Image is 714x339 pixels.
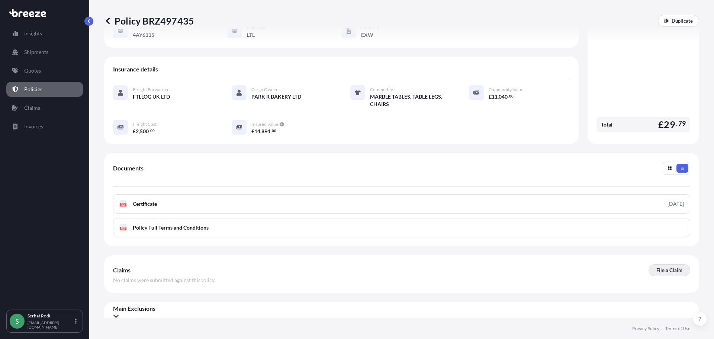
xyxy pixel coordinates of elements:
[24,104,40,112] p: Claims
[121,227,126,230] text: PDF
[15,317,19,325] span: S
[133,200,157,208] span: Certificate
[370,93,451,108] span: MARBLE TABLES, TABLE LEGS, CHAIRS
[6,26,83,41] a: Insights
[649,264,690,276] a: File a Claim
[24,30,42,37] p: Insights
[489,87,523,93] span: Commodity Value
[251,121,278,127] span: Insured Value
[254,129,260,134] span: 14
[672,17,693,25] p: Duplicate
[665,326,690,332] a: Terms of Use
[113,276,215,284] span: No claims were submitted against this policy .
[121,204,126,206] text: PDF
[28,320,74,329] p: [EMAIL_ADDRESS][DOMAIN_NAME]
[24,67,41,74] p: Quotes
[260,129,261,134] span: ,
[261,129,270,134] span: 894
[136,129,139,134] span: 2
[656,266,682,274] p: File a Claim
[658,15,699,27] a: Duplicate
[113,164,144,172] span: Documents
[133,121,157,127] span: Freight Cost
[149,129,150,132] span: .
[133,93,170,100] span: FTLLOG UK LTD
[632,326,659,332] a: Privacy Policy
[113,305,690,312] span: Main Exclusions
[133,129,136,134] span: £
[104,15,194,27] p: Policy BRZ497435
[509,95,514,97] span: 00
[492,94,498,99] span: 11
[6,82,83,97] a: Policies
[140,129,149,134] span: 500
[24,48,48,56] p: Shipments
[251,87,278,93] span: Cargo Owner
[133,224,209,231] span: Policy Full Terms and Conditions
[498,94,499,99] span: ,
[499,94,508,99] span: 040
[113,65,158,73] span: Insurance details
[24,86,42,93] p: Policies
[6,119,83,134] a: Invoices
[113,194,690,214] a: PDFCertificate[DATE]
[668,200,684,208] div: [DATE]
[251,129,254,134] span: £
[251,93,301,100] span: PARK R BAKERY LTD
[272,129,276,132] span: 00
[28,313,74,319] p: Serhat Rodi
[508,95,509,97] span: .
[6,100,83,115] a: Claims
[113,218,690,237] a: PDFPolicy Full Terms and Conditions
[6,45,83,60] a: Shipments
[24,123,43,130] p: Invoices
[664,120,675,129] span: 29
[678,121,686,126] span: 79
[489,94,492,99] span: £
[271,129,271,132] span: .
[658,120,664,129] span: £
[601,121,612,128] span: Total
[113,266,131,274] span: Claims
[676,121,678,126] span: .
[113,305,690,320] div: Main Exclusions
[370,87,393,93] span: Commodity
[139,129,140,134] span: ,
[150,129,155,132] span: 00
[133,87,169,93] span: Freight Forwarder
[6,63,83,78] a: Quotes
